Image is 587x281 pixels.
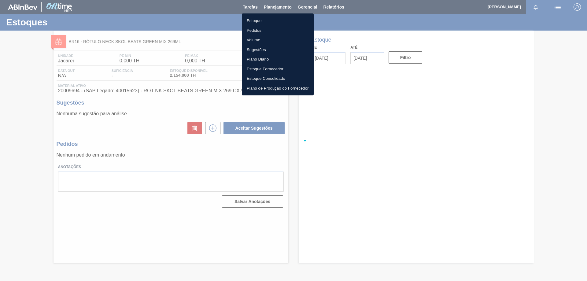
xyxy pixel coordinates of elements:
a: Sugestões [242,45,314,55]
a: Plano de Produção do Fornecedor [242,83,314,93]
a: Pedidos [242,26,314,35]
a: Volume [242,35,314,45]
a: Estoque [242,16,314,26]
a: Plano Diário [242,54,314,64]
a: Estoque Consolidado [242,74,314,83]
a: Estoque Fornecedor [242,64,314,74]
